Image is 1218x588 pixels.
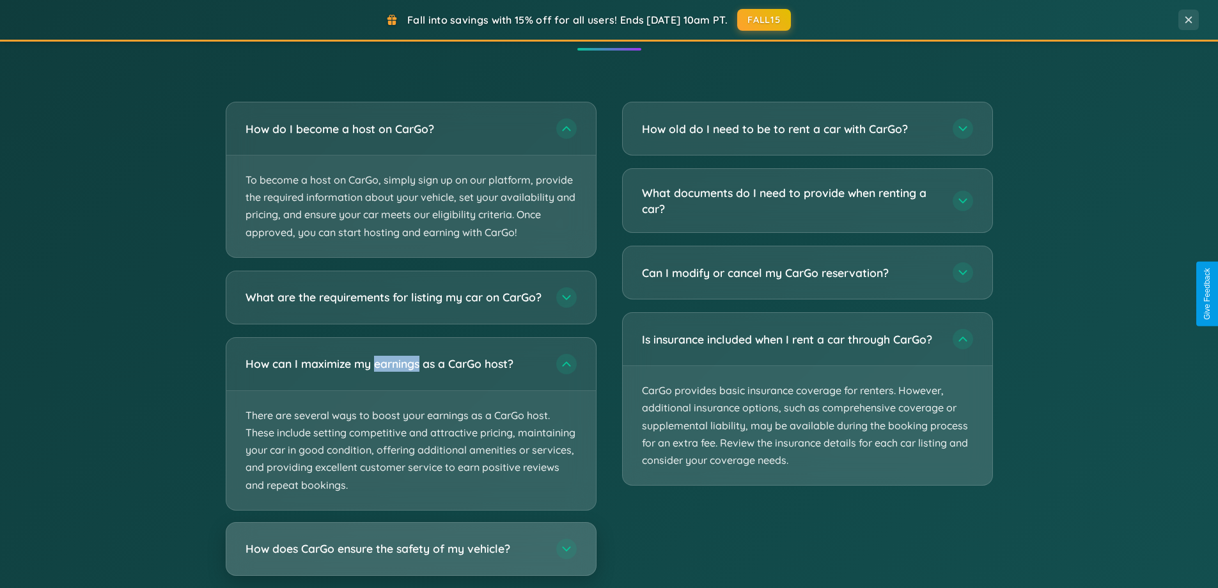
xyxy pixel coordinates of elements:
h3: How old do I need to be to rent a car with CarGo? [642,121,940,137]
div: Give Feedback [1203,268,1212,320]
h3: Is insurance included when I rent a car through CarGo? [642,331,940,347]
h3: How do I become a host on CarGo? [246,121,543,137]
h3: What documents do I need to provide when renting a car? [642,185,940,216]
h3: Can I modify or cancel my CarGo reservation? [642,265,940,281]
span: Fall into savings with 15% off for all users! Ends [DATE] 10am PT. [407,13,728,26]
button: FALL15 [737,9,791,31]
p: To become a host on CarGo, simply sign up on our platform, provide the required information about... [226,155,596,257]
h3: What are the requirements for listing my car on CarGo? [246,289,543,305]
h3: How does CarGo ensure the safety of my vehicle? [246,541,543,557]
p: There are several ways to boost your earnings as a CarGo host. These include setting competitive ... [226,391,596,510]
h3: How can I maximize my earnings as a CarGo host? [246,356,543,372]
p: CarGo provides basic insurance coverage for renters. However, additional insurance options, such ... [623,366,992,485]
